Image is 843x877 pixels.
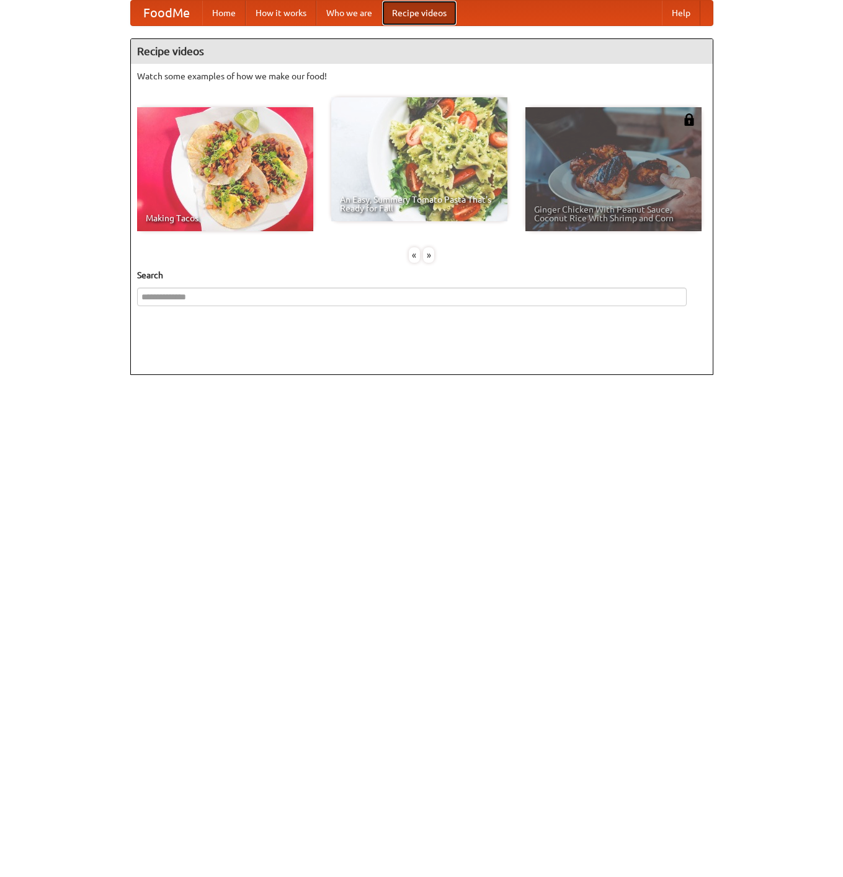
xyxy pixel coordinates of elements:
a: Who we are [316,1,382,25]
a: Recipe videos [382,1,457,25]
span: Making Tacos [146,214,305,223]
span: An Easy, Summery Tomato Pasta That's Ready for Fall [340,195,499,213]
div: » [423,247,434,263]
a: Making Tacos [137,107,313,231]
img: 483408.png [683,113,695,126]
a: Home [202,1,246,25]
a: Help [662,1,700,25]
p: Watch some examples of how we make our food! [137,70,707,82]
a: FoodMe [131,1,202,25]
div: « [409,247,420,263]
a: How it works [246,1,316,25]
h5: Search [137,269,707,281]
a: An Easy, Summery Tomato Pasta That's Ready for Fall [331,97,507,221]
h4: Recipe videos [131,39,713,64]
